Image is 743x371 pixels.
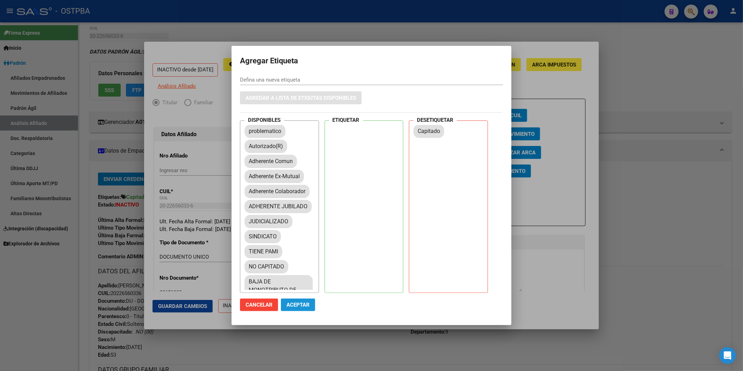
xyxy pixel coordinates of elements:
span: Aceptar [286,302,310,308]
span: Cancelar [246,302,273,308]
div: Open Intercom Messenger [719,347,736,364]
mat-chip: problematico [245,125,285,138]
h4: DESETIQUETAR [413,115,457,125]
mat-chip: JUDICIALIZADO [245,215,292,228]
mat-chip: Adherente Colaborador [245,185,310,198]
button: Cancelar [240,299,278,311]
span: Agregar a lista de etiqutas disponibles [246,95,356,101]
h2: Agregar Etiqueta [240,54,503,68]
mat-chip: NO CAPITADO [245,260,288,273]
button: Aceptar [281,299,315,311]
mat-chip: SINDICATO [245,230,281,243]
mat-chip: ADHERENTE JUBILADO [245,200,312,213]
mat-chip: Adherente Comun [245,155,297,168]
mat-chip: TIENE PAMI [245,245,282,258]
button: Agregar a lista de etiqutas disponibles [240,91,362,104]
mat-chip: Autorizado(R) [245,140,287,153]
mat-chip: BAJA DE MONOTRIBUTO DE AFIP [245,275,313,305]
mat-chip: Adherente Ex-Mutual [245,170,304,183]
h4: DISPONIBLES [245,115,284,125]
mat-chip: Capitado [413,125,444,138]
h4: ETIQUETAR [329,115,363,125]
